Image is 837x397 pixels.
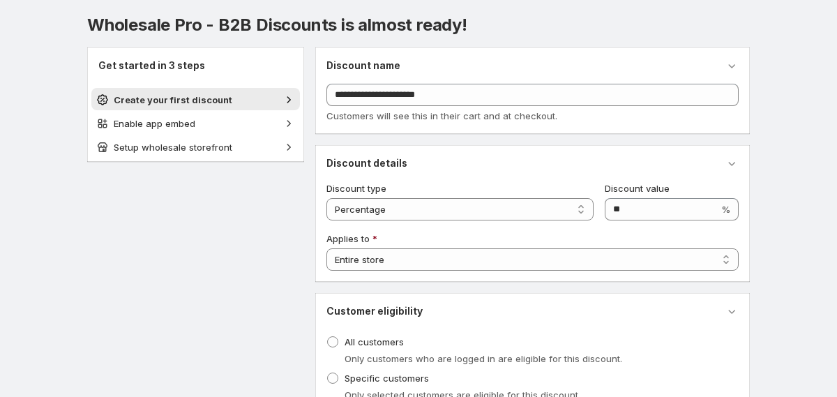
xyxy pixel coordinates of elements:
span: Discount type [326,183,386,194]
span: Only customers who are logged in are eligible for this discount. [345,353,622,364]
span: Customers will see this in their cart and at checkout. [326,110,557,121]
span: % [721,204,730,215]
h1: Wholesale Pro - B2B Discounts is almost ready! [87,14,750,36]
span: Applies to [326,233,370,244]
span: Enable app embed [114,118,195,129]
h3: Discount name [326,59,400,73]
span: All customers [345,336,404,347]
h3: Customer eligibility [326,304,423,318]
span: Specific customers [345,373,429,384]
span: Create your first discount [114,94,232,105]
h3: Discount details [326,156,407,170]
span: Setup wholesale storefront [114,142,232,153]
h2: Get started in 3 steps [98,59,293,73]
span: Discount value [605,183,670,194]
